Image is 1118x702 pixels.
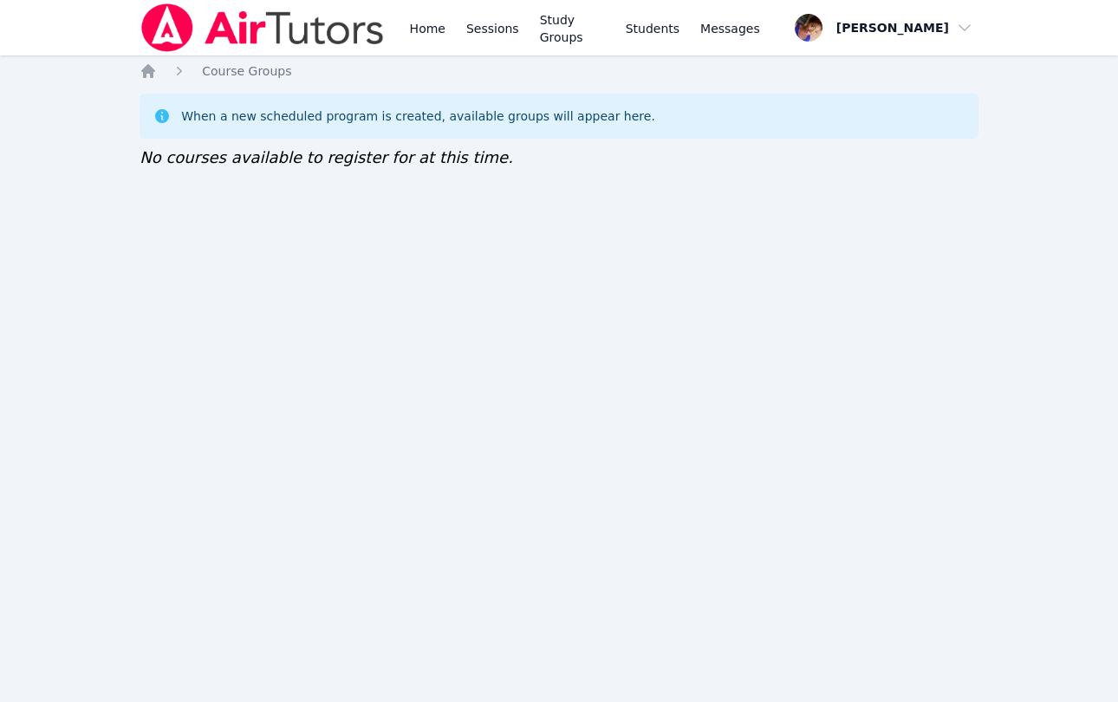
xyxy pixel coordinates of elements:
[140,62,978,80] nav: Breadcrumb
[700,20,760,37] span: Messages
[140,148,513,166] span: No courses available to register for at this time.
[202,62,291,80] a: Course Groups
[181,107,655,125] div: When a new scheduled program is created, available groups will appear here.
[140,3,385,52] img: Air Tutors
[202,64,291,78] span: Course Groups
